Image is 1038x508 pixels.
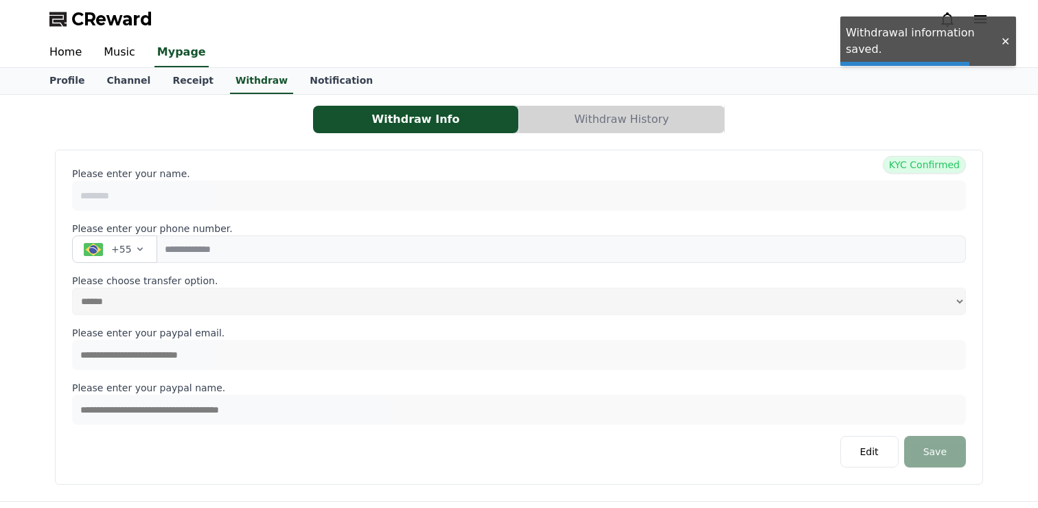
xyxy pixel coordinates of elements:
span: +55 [111,242,132,256]
a: Withdraw Info [313,106,519,133]
a: Receipt [161,68,224,94]
button: Withdraw Info [313,106,518,133]
p: Please enter your name. [72,167,966,181]
a: Music [93,38,146,67]
p: Please enter your paypal email. [72,326,966,340]
p: Please enter your phone number. [72,222,966,235]
p: Please choose transfer option. [72,274,966,288]
button: Save [904,436,966,467]
a: Withdraw History [519,106,725,133]
span: CReward [71,8,152,30]
a: Profile [38,68,95,94]
p: Please enter your paypal name. [72,381,966,395]
button: Withdraw History [519,106,724,133]
a: CReward [49,8,152,30]
a: Notification [299,68,384,94]
a: Channel [95,68,161,94]
a: Home [38,38,93,67]
a: Withdraw [230,68,293,94]
span: KYC Confirmed [883,156,966,174]
button: Edit [840,436,899,467]
a: Mypage [154,38,209,67]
